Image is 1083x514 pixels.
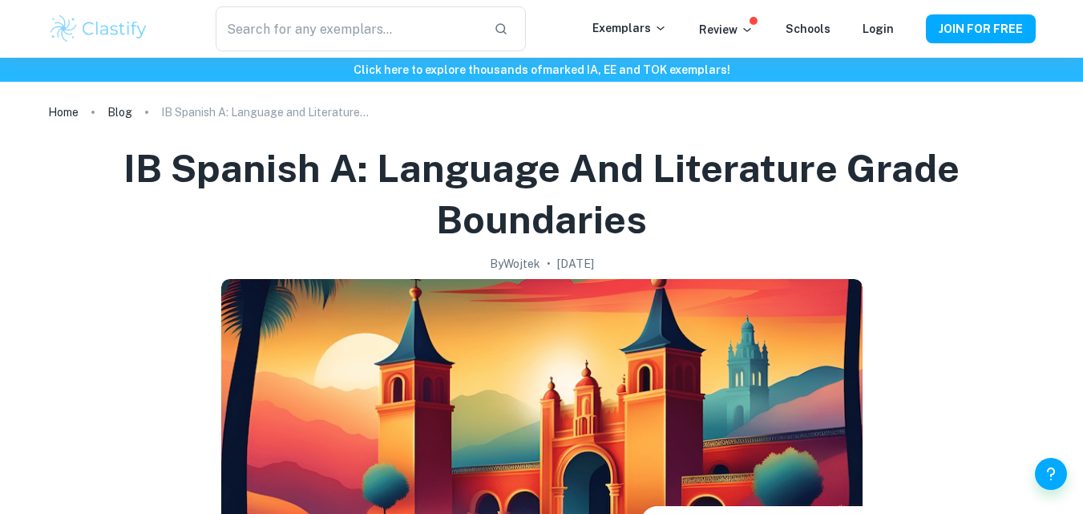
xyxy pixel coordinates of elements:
h2: [DATE] [557,255,594,273]
p: • [547,255,551,273]
input: Search for any exemplars... [216,6,480,51]
p: IB Spanish A: Language and Literature Grade Boundaries [161,103,370,121]
p: Review [699,21,754,38]
a: Blog [107,101,132,123]
button: Help and Feedback [1035,458,1067,490]
button: JOIN FOR FREE [926,14,1036,43]
p: Exemplars [592,19,667,37]
img: Clastify logo [48,13,150,45]
a: Schools [786,22,830,35]
h2: By Wojtek [490,255,540,273]
h6: Click here to explore thousands of marked IA, EE and TOK exemplars ! [3,61,1080,79]
a: Home [48,101,79,123]
a: Login [863,22,894,35]
h1: IB Spanish A: Language and Literature Grade Boundaries [67,143,1016,245]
